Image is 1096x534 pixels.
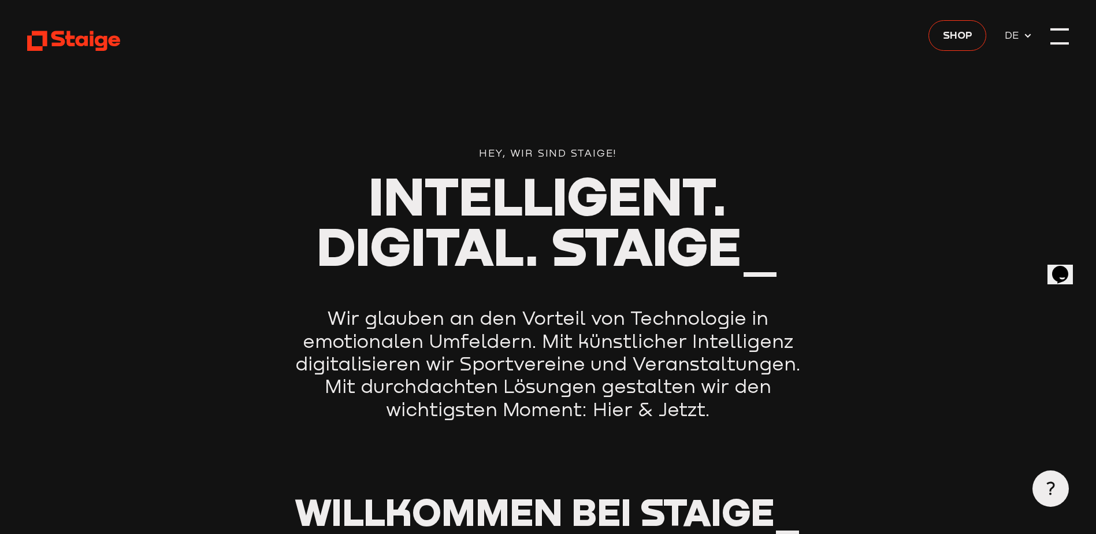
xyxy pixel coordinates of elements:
span: Shop [943,27,972,43]
span: bei Staige_ [571,489,801,534]
iframe: chat widget [1047,250,1084,284]
p: Wir glauben an den Vorteil von Technologie in emotionalen Umfeldern. Mit künstlicher Intelligenz ... [291,307,805,421]
a: Shop [928,20,986,51]
span: Intelligent. Digital. Staige_ [317,164,779,277]
span: DE [1005,27,1023,43]
div: Hey, wir sind Staige! [291,146,805,162]
span: Willkommen [295,489,563,534]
